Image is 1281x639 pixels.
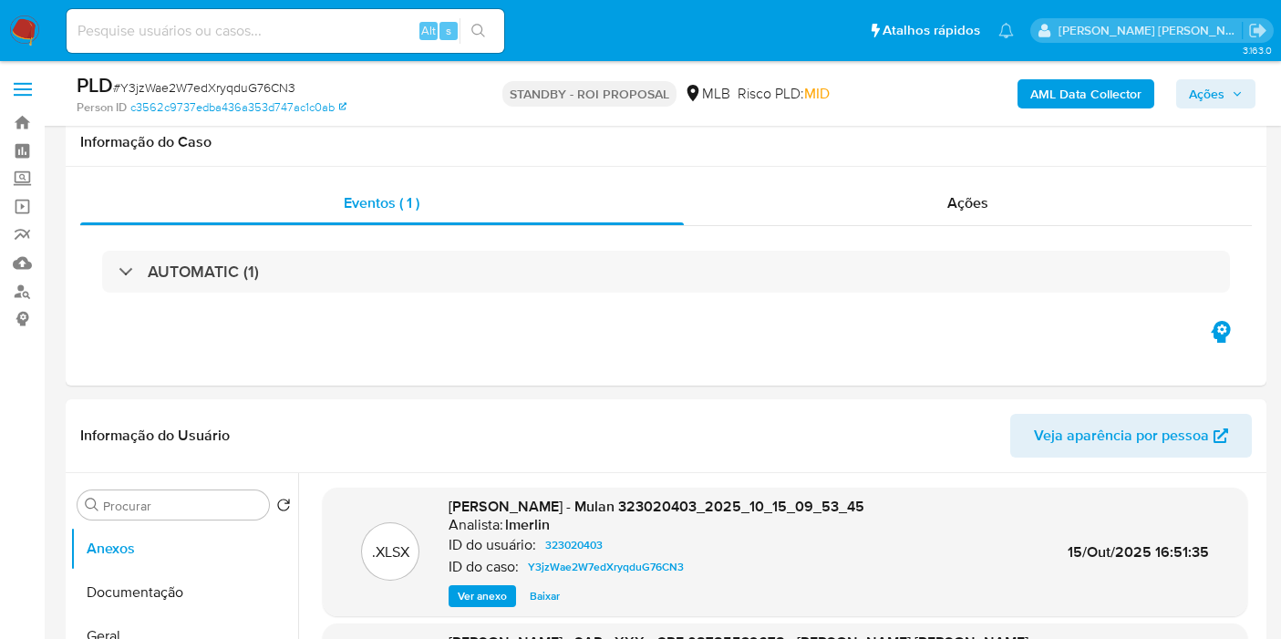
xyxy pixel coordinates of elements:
p: .XLSX [372,542,409,562]
b: Person ID [77,99,127,116]
button: Ações [1176,79,1255,108]
div: AUTOMATIC (1) [102,251,1230,293]
span: Ações [947,192,988,213]
a: c3562c9737edba436a353d747ac1c0ab [130,99,346,116]
span: Y3jzWae2W7edXryqduG76CN3 [528,556,684,578]
input: Pesquise usuários ou casos... [67,19,504,43]
a: Sair [1248,21,1267,40]
h3: AUTOMATIC (1) [148,262,259,282]
span: Risco PLD: [738,84,830,104]
a: Y3jzWae2W7edXryqduG76CN3 [521,556,691,578]
button: Procurar [85,498,99,512]
input: Procurar [103,498,262,514]
span: # Y3jzWae2W7edXryqduG76CN3 [113,78,295,97]
button: Anexos [70,527,298,571]
p: ID do caso: [449,558,519,576]
p: Analista: [449,516,503,534]
a: Notificações [998,23,1014,38]
span: 15/Out/2025 16:51:35 [1068,541,1209,562]
div: MLB [684,84,730,104]
button: Baixar [521,585,569,607]
button: Ver anexo [449,585,516,607]
span: Baixar [530,587,560,605]
span: MID [804,83,830,104]
span: [PERSON_NAME] - Mulan 323020403_2025_10_15_09_53_45 [449,496,864,517]
a: 323020403 [538,534,610,556]
h6: lmerlin [505,516,550,534]
span: 323020403 [545,534,603,556]
span: Atalhos rápidos [883,21,980,40]
span: s [446,22,451,39]
span: Alt [421,22,436,39]
b: PLD [77,70,113,99]
h1: Informação do Caso [80,133,1252,151]
span: Ver anexo [458,587,507,605]
p: STANDBY - ROI PROPOSAL [502,81,677,107]
button: AML Data Collector [1018,79,1154,108]
p: ID do usuário: [449,536,536,554]
span: Ações [1189,79,1224,108]
button: search-icon [460,18,497,44]
b: AML Data Collector [1030,79,1142,108]
span: Eventos ( 1 ) [344,192,419,213]
button: Retornar ao pedido padrão [276,498,291,518]
button: Documentação [70,571,298,614]
p: leticia.merlin@mercadolivre.com [1059,22,1243,39]
h1: Informação do Usuário [80,427,230,445]
button: Veja aparência por pessoa [1010,414,1252,458]
span: Veja aparência por pessoa [1034,414,1209,458]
